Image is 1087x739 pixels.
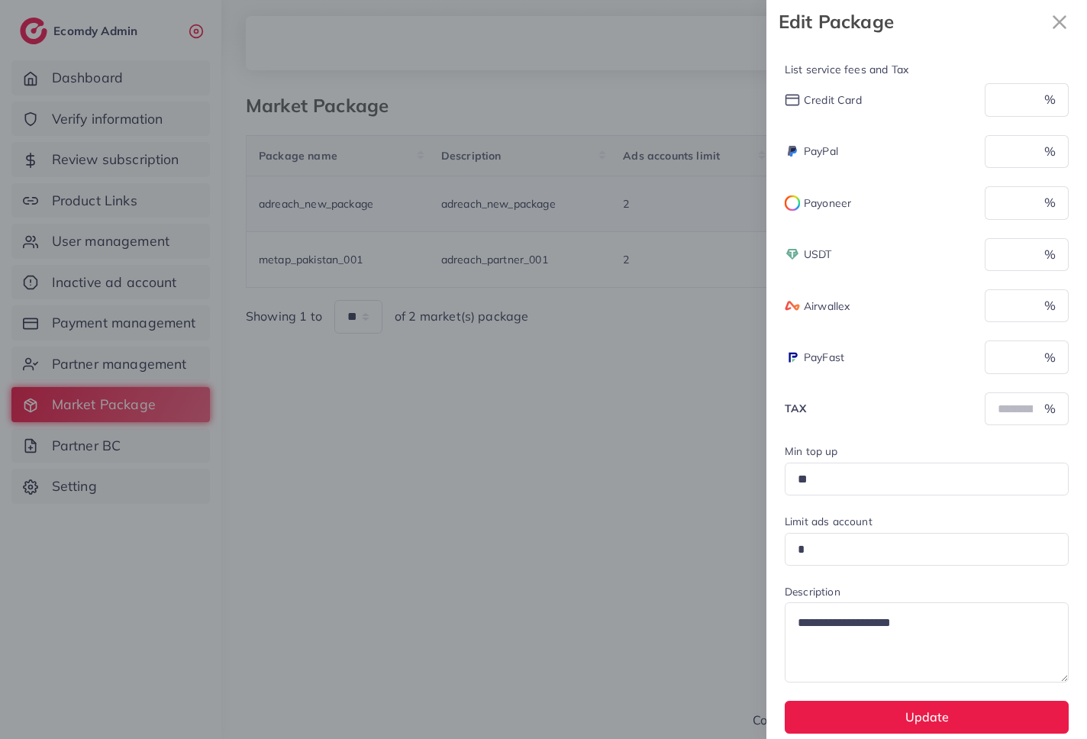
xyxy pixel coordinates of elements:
[785,350,800,365] img: payment
[804,247,832,262] span: USDT
[1032,135,1069,168] div: %
[785,301,800,311] img: payment
[1032,340,1069,373] div: %
[1032,289,1069,322] div: %
[1032,83,1069,116] div: %
[785,195,800,211] img: payment
[804,299,850,314] span: Airwallex
[785,62,1069,83] legend: List service fees and Tax
[785,584,840,599] label: Description
[785,401,806,416] span: TAX
[1044,7,1075,37] svg: x
[804,144,838,159] span: PayPal
[785,514,873,529] label: Limit ads account
[1044,6,1075,37] button: Close
[1032,392,1069,425] div: %
[1032,238,1069,271] div: %
[905,709,949,724] span: Update
[785,444,838,459] label: Min top up
[785,94,800,107] img: payment
[785,144,800,159] img: payment
[1032,186,1069,219] div: %
[785,701,1069,734] button: Update
[804,92,862,108] span: Credit card
[785,247,800,262] img: payment
[804,195,851,211] span: Payoneer
[804,350,844,365] span: PayFast
[779,8,1044,35] strong: Edit Package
